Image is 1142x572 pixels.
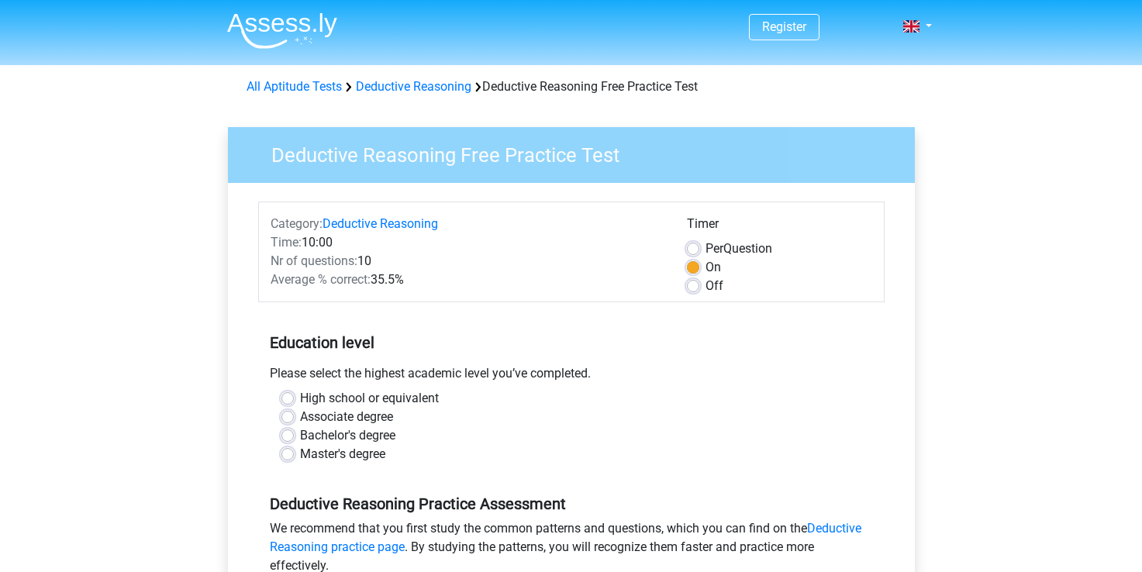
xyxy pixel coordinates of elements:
label: Bachelor's degree [300,426,395,445]
label: On [706,258,721,277]
span: Nr of questions: [271,253,357,268]
a: Deductive Reasoning [323,216,438,231]
span: Time: [271,235,302,250]
label: Master's degree [300,445,385,463]
span: Per [706,241,723,256]
div: 35.5% [259,270,675,289]
div: Deductive Reasoning Free Practice Test [240,78,902,96]
span: Category: [271,216,323,231]
img: Assessly [227,12,337,49]
div: Timer [687,215,872,239]
label: Associate degree [300,408,393,426]
h5: Deductive Reasoning Practice Assessment [270,494,873,513]
a: Register [762,19,806,34]
label: Question [706,239,772,258]
h5: Education level [270,327,873,358]
h3: Deductive Reasoning Free Practice Test [253,137,903,167]
div: Please select the highest academic level you’ve completed. [258,364,885,389]
span: Average % correct: [271,272,371,287]
label: High school or equivalent [300,389,439,408]
a: Deductive Reasoning [356,79,471,94]
div: 10 [259,252,675,270]
a: All Aptitude Tests [247,79,342,94]
div: 10:00 [259,233,675,252]
label: Off [706,277,723,295]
